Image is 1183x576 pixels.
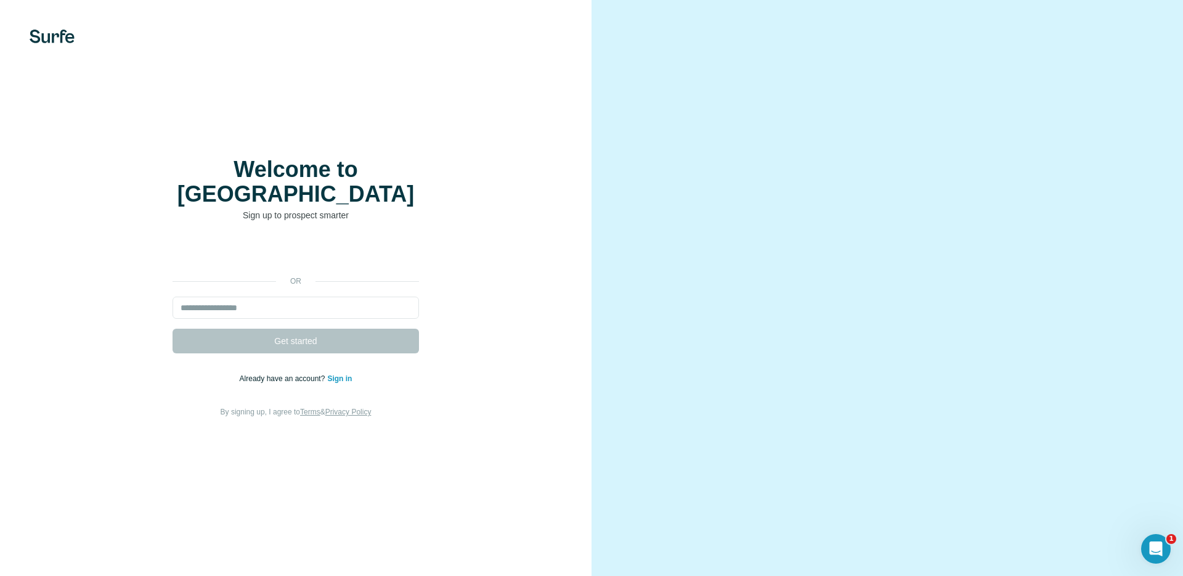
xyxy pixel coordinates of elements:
[173,209,419,221] p: Sign up to prospect smarter
[30,30,75,43] img: Surfe's logo
[327,374,352,383] a: Sign in
[240,374,328,383] span: Already have an account?
[325,408,372,416] a: Privacy Policy
[300,408,320,416] a: Terms
[1141,534,1171,564] iframe: Intercom live chat
[1166,534,1176,544] span: 1
[221,408,372,416] span: By signing up, I agree to &
[166,240,425,267] iframe: Bouton "Se connecter avec Google"
[276,276,315,287] p: or
[173,157,419,207] h1: Welcome to [GEOGRAPHIC_DATA]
